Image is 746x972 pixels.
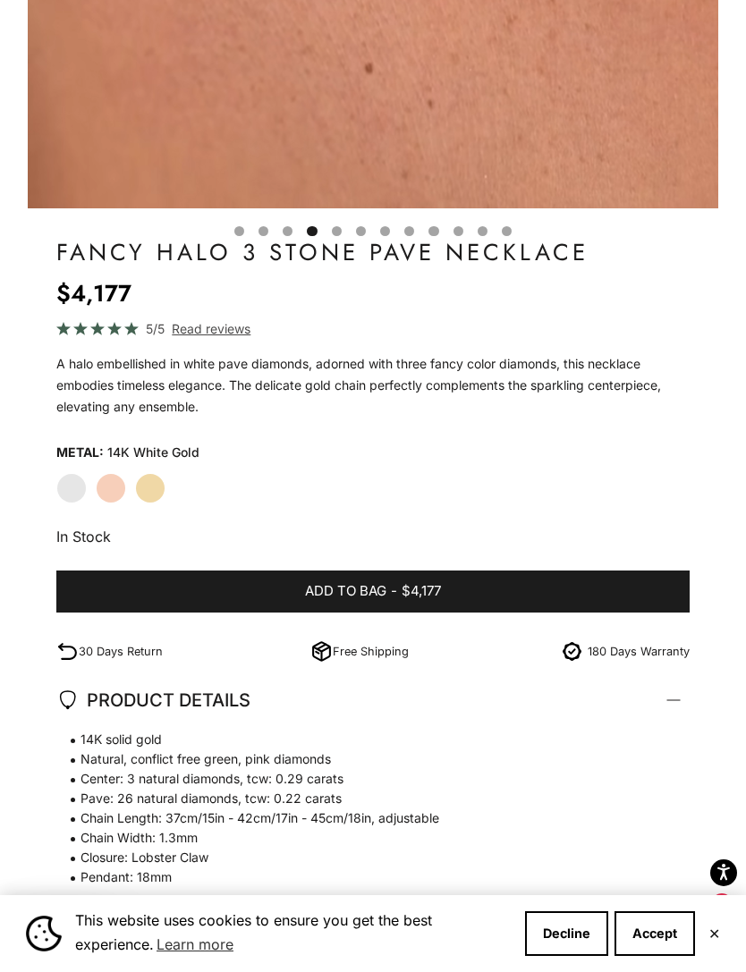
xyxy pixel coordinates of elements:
[402,580,441,603] span: $4,177
[588,642,690,661] p: 180 Days Warranty
[615,911,695,956] button: Accept
[56,318,691,339] a: 5/5 Read reviews
[146,318,165,339] span: 5/5
[75,909,511,958] span: This website uses cookies to ensure you get the best experience.
[56,808,673,828] span: Chain Length: 37cm/15in - 42cm/17in - 45cm/18in, adjustable
[56,730,673,749] span: 14K solid gold
[56,730,673,966] p: * At [GEOGRAPHIC_DATA], we exclusively use natural diamonds, resulting in slight variations in si...
[107,439,199,466] variant-option-value: 14K White Gold
[333,642,409,661] p: Free Shipping
[56,353,691,418] div: A halo embellished in white pave diamonds, adorned with three fancy color diamonds, this necklace...
[56,236,691,268] h1: Fancy Halo 3 Stone Pave Necklace
[56,685,250,715] span: PRODUCT DETAILS
[26,916,62,951] img: Cookie banner
[56,848,673,867] span: Closure: Lobster Claw
[56,789,673,808] span: Pave: 26 natural diamonds, tcw: 0.22 carats
[56,749,673,769] span: Natural, conflict free green, pink diamonds
[56,867,673,887] span: Pendant: 18mm
[56,571,691,613] button: Add to bag-$4,177
[56,667,691,733] summary: PRODUCT DETAILS
[56,769,673,789] span: Center: 3 natural diamonds, tcw: 0.29 carats
[172,318,250,339] span: Read reviews
[56,439,104,466] legend: Metal:
[305,580,386,603] span: Add to bag
[56,828,673,848] span: Chain Width: 1.3mm
[56,275,131,311] sale-price: $4,177
[79,642,163,661] p: 30 Days Return
[154,931,236,958] a: Learn more
[708,928,720,939] button: Close
[525,911,608,956] button: Decline
[56,525,691,548] p: In Stock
